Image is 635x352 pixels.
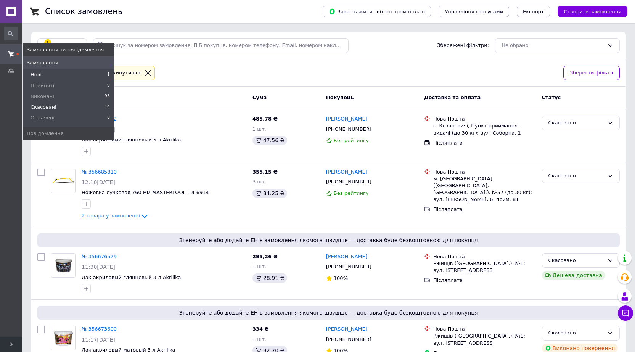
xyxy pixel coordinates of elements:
div: Нова Пошта [433,326,536,333]
div: с. Козаровичі, Пункт приймання-видачі (до 30 кг): вул. Соборна, 1 [433,122,536,136]
a: Лак акриловый глянцевый 5 л Akrilika [82,137,181,143]
span: Зберегти фільтр [570,69,613,77]
h1: Список замовлень [45,7,122,16]
a: Фото товару [51,326,76,350]
input: Пошук за номером замовлення, ПІБ покупця, номером телефону, Email, номером накладної [93,38,349,53]
button: Завантажити звіт по пром-оплаті [323,6,431,17]
div: Нова Пошта [433,253,536,260]
a: Створити замовлення [550,8,627,14]
span: Управління статусами [445,9,503,14]
button: Чат з покупцем [618,305,633,321]
span: Доставка та оплата [424,95,481,100]
a: 2 товара у замовленні [82,213,149,219]
span: Покупець [326,95,354,100]
div: Нова Пошта [433,169,536,175]
div: Післяплата [433,140,536,146]
span: Нові [31,71,42,78]
a: № 356673600 [82,326,117,332]
div: [PHONE_NUMBER] [325,262,373,272]
div: Скасовано [548,172,604,180]
span: 0 [107,114,110,121]
span: Повідомлення [27,130,64,137]
div: Ржищів ([GEOGRAPHIC_DATA].), №1: вул. [STREET_ADDRESS] [433,333,536,346]
span: 1 шт. [252,264,266,269]
span: 100% [334,275,348,281]
a: Ножовка лучковая 760 мм MASTERTOOL–14-6914 [82,190,209,195]
div: [PHONE_NUMBER] [325,334,373,344]
div: Дешева доставка [542,271,605,280]
span: Створити замовлення [564,9,621,14]
span: 11:30[DATE] [82,264,115,270]
button: Зберегти фільтр [563,66,620,80]
div: [PHONE_NUMBER] [325,124,373,134]
span: Завантажити звіт по пром-оплаті [329,8,425,15]
a: Замовлення [23,56,114,69]
a: № 356685810 [82,169,117,175]
span: Замовлення та повідомлення [27,47,104,53]
span: Без рейтингу [334,190,369,196]
span: 2 товара у замовленні [82,213,140,219]
div: Післяплата [433,206,536,213]
span: Cума [252,95,267,100]
a: № 356676529 [82,254,117,259]
span: 12:10[DATE] [82,179,115,185]
span: Статус [542,95,561,100]
span: Замовлення [27,59,58,66]
span: Оплачені [31,114,55,121]
button: Створити замовлення [558,6,627,17]
span: Згенеруйте або додайте ЕН в замовлення якомога швидше — доставка буде безкоштовною для покупця [40,236,617,244]
img: Фото товару [51,254,75,277]
img: Фото товару [51,326,75,350]
span: 355,15 ₴ [252,169,278,175]
div: Cкинути все [108,69,143,77]
span: 1 шт. [252,336,266,342]
div: Не обрано [502,42,604,50]
div: м. [GEOGRAPHIC_DATA] ([GEOGRAPHIC_DATA], [GEOGRAPHIC_DATA].), №57 (до 30 кг): вул. [PERSON_NAME],... [433,175,536,203]
span: 1 шт. [252,126,266,132]
a: [PERSON_NAME] [326,116,367,123]
span: 98 [104,93,110,100]
div: Скасовано [548,119,604,127]
span: 9 [107,82,110,89]
span: 14 [104,104,110,111]
img: Фото товару [51,169,75,193]
span: Без рейтингу [334,138,369,143]
span: Виконані [31,93,54,100]
div: 47.56 ₴ [252,136,287,145]
a: [PERSON_NAME] [326,253,367,260]
div: 1 [44,39,51,46]
span: Прийняті [31,82,54,89]
button: Експорт [517,6,550,17]
a: Фото товару [51,169,76,193]
span: 1 [107,71,110,78]
div: Скасовано [548,257,604,265]
span: 11:17[DATE] [82,337,115,343]
div: 34.25 ₴ [252,189,287,198]
a: [PERSON_NAME] [326,169,367,176]
a: Повідомлення [23,127,114,140]
span: Скасовані [31,104,56,111]
div: Нова Пошта [433,116,536,122]
span: Фільтри [52,42,73,49]
a: Фото товару [51,253,76,278]
span: Експорт [523,9,544,14]
span: 3 шт. [252,179,266,185]
div: Скасовано [548,329,604,337]
div: 28.91 ₴ [252,273,287,283]
span: 295,26 ₴ [252,254,278,259]
div: [PHONE_NUMBER] [325,177,373,187]
div: Ржищів ([GEOGRAPHIC_DATA].), №1: вул. [STREET_ADDRESS] [433,260,536,274]
div: Післяплата [433,277,536,284]
span: 485,78 ₴ [252,116,278,122]
span: 334 ₴ [252,326,269,332]
span: Згенеруйте або додайте ЕН в замовлення якомога швидше — доставка буде безкоштовною для покупця [40,309,617,317]
button: Управління статусами [439,6,509,17]
span: Збережені фільтри: [437,42,489,49]
a: Лак акриловый глянцевый 3 л Akrilika [82,275,181,280]
a: [PERSON_NAME] [326,326,367,333]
